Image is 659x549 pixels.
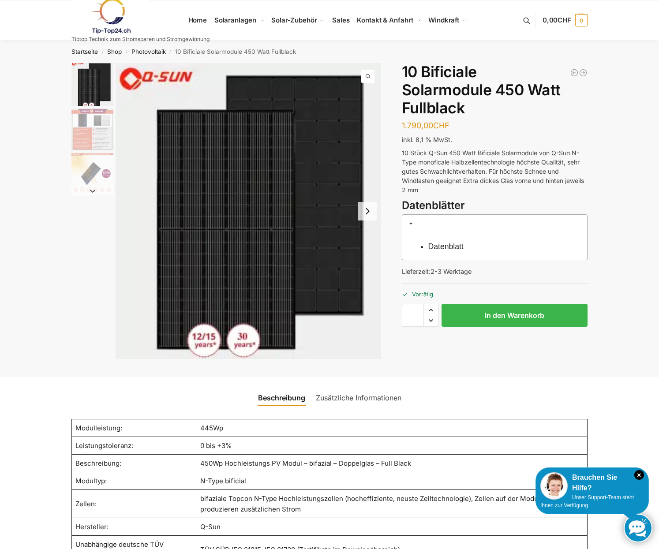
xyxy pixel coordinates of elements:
img: Bificial 30 % mehr Leistung [71,153,113,194]
td: 450Wp Hochleistungs PV Modul – bifazial – Doppelglas – Full Black [197,455,587,472]
p: 10 Stück Q-Sun 450 Watt Bificiale Solarmodule von Q-Sun N-Type monoficale Halbzellentechnologie h... [402,148,588,194]
a: 0,00CHF 0 [543,7,588,34]
span: Lieferzeit: [402,268,472,275]
td: N-Type bificial [197,472,587,490]
img: Customer service [540,472,568,500]
a: Windkraft [425,0,471,40]
p: Tiptop Technik zum Stromsparen und Stromgewinnung [71,37,210,42]
iframe: Sicherer Rahmen für schnelle Bezahlvorgänge [400,332,589,357]
img: Solar-Panels-Q-Sun-Is-Best-for-Home-400W-405W-410W-415W-420W-Topcon-Half-Cell-108-Cells-Photovolt... [71,63,113,106]
td: 0 bis +3% [197,437,587,455]
a: Datenblatt [428,242,464,251]
span: Solaranlagen [214,16,256,24]
a: Solar-Zubehör [268,0,329,40]
a: Solaranlagen [210,0,267,40]
td: Q-Sun [197,518,587,536]
a: Zusätzliche Informationen [311,387,407,408]
p: Vorrätig [402,283,588,299]
a: Beschreibung [253,387,311,408]
td: Hersteller: [72,518,197,536]
img: Comparision-if [71,108,113,150]
span: Reduce quantity [424,315,438,326]
input: Produktmenge [402,304,424,327]
span: / [166,49,175,56]
span: Sales [332,16,350,24]
h3: Datenblätter [402,198,588,213]
a: Kontakt & Anfahrt [353,0,425,40]
span: Increase quantity [424,304,438,316]
span: Unser Support-Team steht Ihnen zur Verfügung [540,494,634,508]
span: 2-3 Werktage [431,268,472,275]
td: Leistungstoleranz: [72,437,197,455]
button: Next slide [358,202,377,220]
a: Photovoltaik [131,48,166,55]
span: CHF [433,121,449,130]
span: / [98,49,107,56]
li: 1 / 3 [69,63,113,107]
a: Shop [107,48,122,55]
h1: 10 Bificiale Solarmodule 450 Watt Fullblack [402,63,588,117]
a: Sales [329,0,353,40]
td: 445Wp [197,419,587,437]
span: 0 [575,14,588,26]
button: Next slide [71,187,113,195]
img: Solar-Panels-Q-Sun-Is-Best-for-Home-400W-405W-410W-415W-420W-Topcon-Half-Cell-108-Cells-Photovolt... [116,63,381,359]
div: Brauchen Sie Hilfe? [540,472,644,493]
button: In den Warenkorb [442,304,588,327]
bdi: 1.790,00 [402,121,449,130]
a: Solar Panels Q Sun Is Best for Home 400W 405W 410W 415W 420W Topcon Half Cell 108 Cells Photovolt... [116,63,381,359]
td: Zellen: [72,490,197,518]
nav: Breadcrumb [56,40,603,63]
span: Solar-Zubehör [271,16,317,24]
span: / [122,49,131,56]
i: Schließen [634,470,644,480]
td: Modultyp: [72,472,197,490]
td: Beschreibung: [72,455,197,472]
a: Startseite [71,48,98,55]
span: Windkraft [428,16,459,24]
td: Modulleistung: [72,419,197,437]
span: Kontakt & Anfahrt [357,16,413,24]
li: 1 / 3 [116,63,381,359]
a: Mega XXL 1780 Watt Steckerkraftwerk Genehmigungsfrei. [579,68,588,77]
a: Balkonkraftwerk 1780 Watt mit 2 KW/h Zendure Batteriespeicher [570,68,579,77]
td: bifaziale Topcon N-Type Hochleistungszellen (hocheffiziente, neuste Zelltechnologie), Zellen auf ... [197,490,587,518]
li: 3 / 3 [69,151,113,195]
span: inkl. 8,1 % MwSt. [402,136,452,143]
span: CHF [558,16,571,24]
span: 0,00 [543,16,571,24]
li: 2 / 3 [69,107,113,151]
